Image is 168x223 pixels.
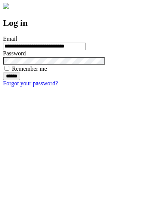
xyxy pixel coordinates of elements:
a: Forgot your password? [3,80,58,86]
label: Email [3,36,17,42]
h2: Log in [3,18,165,28]
label: Password [3,50,26,56]
img: logo-4e3dc11c47720685a147b03b5a06dd966a58ff35d612b21f08c02c0306f2b779.png [3,3,9,9]
label: Remember me [12,65,47,72]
